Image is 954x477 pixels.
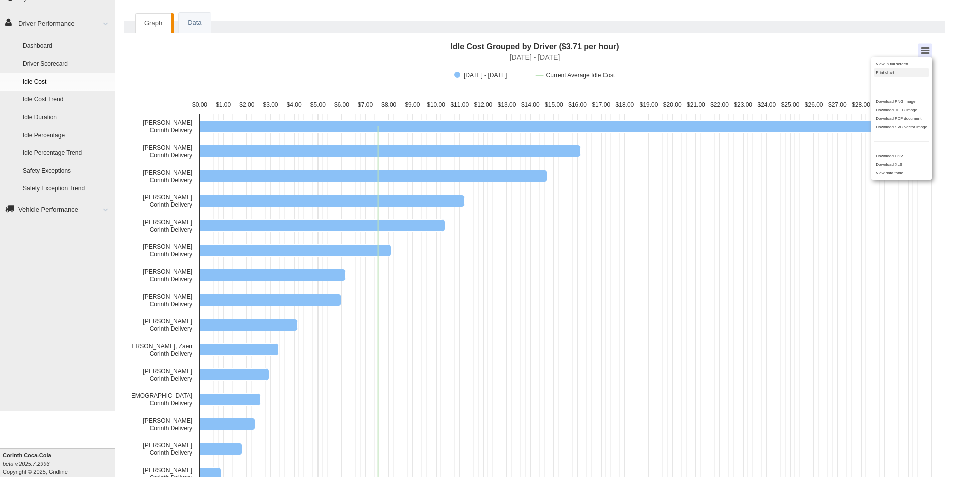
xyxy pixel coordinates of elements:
[510,53,560,61] text: [DATE] - [DATE]
[640,101,658,108] text: $19.00
[18,180,115,198] a: Safety Exception Trend
[874,169,929,177] li: View data table
[18,73,115,91] a: Idle Cost
[143,293,192,308] text: [PERSON_NAME] Corinth Delivery
[310,101,326,108] text: $5.00
[18,127,115,145] a: Idle Percentage
[871,57,932,180] ul: Chart menu
[143,144,192,159] text: [PERSON_NAME] Corinth Delivery
[536,72,616,79] button: Show Current Average Idle Cost
[805,101,823,108] text: $26.00
[3,461,49,467] i: beta v.2025.7.2993
[451,42,619,51] text: Idle Cost Grouped by Driver ($3.71 per hour)
[143,268,192,283] text: [PERSON_NAME] Corinth Delivery
[200,343,279,355] path: Harbin, Zaen Corinth Delivery, 3.34. 10/5/2025 - 10/11/2025.
[758,101,776,108] text: $24.00
[192,101,207,108] text: $0.00
[263,101,278,108] text: $3.00
[874,114,929,123] li: Download PDF document
[828,101,847,108] text: $27.00
[200,393,261,405] path: Requena, Jesus Corinth Delivery, 2.59. 10/5/2025 - 10/11/2025.
[143,119,192,134] text: [PERSON_NAME] Corinth Delivery
[143,318,192,332] text: [PERSON_NAME] Corinth Delivery
[200,269,346,281] path: Humphreys, Michael Corinth Delivery, 6.18. 10/5/2025 - 10/11/2025.
[545,101,563,108] text: $15.00
[126,343,192,357] text: [PERSON_NAME], Zaen Corinth Delivery
[143,194,192,208] text: [PERSON_NAME] Corinth Delivery
[200,418,255,430] path: Malone, Cody Corinth Delivery, 2.35. 10/5/2025 - 10/11/2025.
[874,68,929,77] li: Print chart
[143,442,192,456] text: [PERSON_NAME] Corinth Delivery
[874,106,929,114] li: Download JPEG image
[216,101,231,108] text: $1.00
[874,160,929,169] li: Download XLS
[663,101,682,108] text: $20.00
[287,101,302,108] text: $4.00
[200,170,547,182] path: Lafever, Herman Corinth Delivery, 14.71. 10/5/2025 - 10/11/2025.
[200,120,897,132] path: Curtis, Dalton Corinth Delivery, 29.52. 10/5/2025 - 10/11/2025.
[179,13,210,33] a: Data
[874,60,929,68] li: View in full screen
[200,319,298,331] path: Cooper, Cory Corinth Delivery, 4.16. 10/5/2025 - 10/11/2025.
[135,13,171,34] a: Graph
[143,243,192,258] text: [PERSON_NAME] Corinth Delivery
[592,101,610,108] text: $17.00
[710,101,729,108] text: $22.00
[200,294,341,306] path: Stripling, Evan Corinth Delivery, 5.99. 10/5/2025 - 10/11/2025.
[76,392,192,407] text: [PERSON_NAME][DEMOGRAPHIC_DATA] Corinth Delivery
[18,55,115,73] a: Driver Scorecard
[381,101,396,108] text: $8.00
[687,101,705,108] text: $21.00
[200,145,581,157] path: Taylor, Jeffery Corinth Delivery, 16.13. 10/5/2025 - 10/11/2025.
[3,452,51,458] b: Corinth Coca-Cola
[334,101,349,108] text: $6.00
[454,72,526,79] button: Show 10/5/2025 - 10/11/2025
[18,91,115,109] a: Idle Cost Trend
[143,169,192,184] text: [PERSON_NAME] Corinth Delivery
[427,101,445,108] text: $10.00
[3,451,115,476] div: Copyright © 2025, Gridline
[568,101,587,108] text: $16.00
[200,244,391,256] path: Fontaine, Brad Corinth Delivery, 8.1. 10/5/2025 - 10/11/2025.
[874,152,929,160] li: Download CSV
[143,219,192,233] text: [PERSON_NAME] Corinth Delivery
[874,123,929,131] li: Download SVG vector image
[143,368,192,382] text: [PERSON_NAME] Corinth Delivery
[18,109,115,127] a: Idle Duration
[18,144,115,162] a: Idle Percentage Trend
[18,37,115,55] a: Dashboard
[616,101,634,108] text: $18.00
[781,101,800,108] text: $25.00
[200,195,465,207] path: Ballard, Ronald Corinth Delivery, 11.21. 10/5/2025 - 10/11/2025.
[498,101,516,108] text: $13.00
[358,101,373,108] text: $7.00
[405,101,420,108] text: $9.00
[874,97,929,106] li: Download PNG image
[143,417,192,432] text: [PERSON_NAME] Corinth Delivery
[521,101,540,108] text: $14.00
[200,443,242,455] path: Dowd, Randal Corinth Delivery, 1.81. 10/5/2025 - 10/11/2025.
[852,101,870,108] text: $28.00
[474,101,493,108] text: $12.00
[200,219,445,231] path: Stanford, Chris Corinth Delivery, 10.4. 10/5/2025 - 10/11/2025.
[200,368,269,380] path: Mills, Mitchell Corinth Delivery, 2.95. 10/5/2025 - 10/11/2025.
[239,101,254,108] text: $2.00
[734,101,752,108] text: $23.00
[450,101,469,108] text: $11.00
[18,162,115,180] a: Safety Exceptions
